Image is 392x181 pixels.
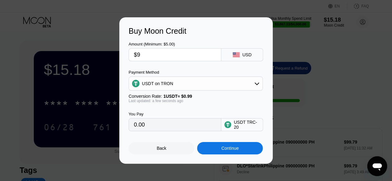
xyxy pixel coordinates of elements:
div: Buy Moon Credit [129,27,263,36]
div: Amount (Minimum: $5.00) [129,42,221,46]
iframe: Button to launch messaging window [367,156,387,176]
div: Continue [197,142,263,154]
div: USDT on TRON [129,77,262,90]
div: USD [242,52,252,57]
div: Conversion Rate: [129,94,263,99]
input: $0.00 [134,49,216,61]
div: USDT on TRON [142,81,173,86]
div: Back [129,142,194,154]
div: Payment Method [129,70,263,75]
div: Back [157,146,166,151]
div: Last updated: a few seconds ago [129,99,263,103]
div: You Pay [129,112,221,116]
div: USDT TRC-20 [234,120,260,130]
div: Continue [221,146,239,151]
span: 1 USDT ≈ $0.99 [163,94,192,99]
